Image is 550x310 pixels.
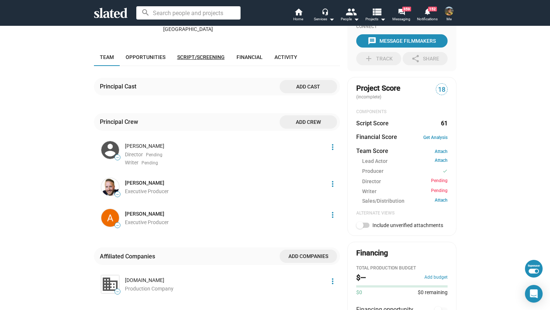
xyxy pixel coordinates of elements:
[285,115,331,129] span: Add crew
[356,94,383,100] span: (incomplete)
[341,15,359,24] div: People
[328,143,337,151] mat-icon: more_vert
[372,222,443,228] span: Include unverified attachments
[125,210,164,217] a: [PERSON_NAME]
[362,158,388,165] span: Lead Actor
[371,6,382,17] mat-icon: view_list
[435,158,448,165] a: Attach
[115,156,120,160] span: —
[285,80,331,93] span: Add cast
[389,7,414,24] a: 359Messaging
[285,250,331,263] span: Add companies
[136,6,241,20] input: Search people and projects
[378,15,387,24] mat-icon: arrow_drop_down
[345,6,356,17] mat-icon: people
[411,54,420,63] mat-icon: share
[362,198,404,205] span: Sales/Distribution
[322,8,328,15] mat-icon: headset_mic
[293,15,303,24] span: Home
[269,48,303,66] a: Activity
[125,219,169,225] span: Executive Producer
[327,15,336,24] mat-icon: arrow_drop_down
[115,192,120,196] span: —
[94,48,120,66] a: Team
[120,48,171,66] a: Opportunities
[435,149,448,154] a: Attach
[126,54,165,60] span: Opportunities
[431,188,448,195] span: Pending
[356,289,362,296] span: $0
[125,160,139,166] span: Writer
[446,15,452,24] span: Me
[314,15,334,24] div: Services
[356,248,388,258] div: Financing
[101,141,119,159] img: Bogdan Darev
[280,250,337,263] button: Add companies
[362,178,381,185] span: Director
[398,8,405,15] mat-icon: forum
[356,119,389,127] dt: Script Score
[402,7,411,11] span: 359
[436,85,447,95] span: 18
[356,109,448,115] div: COMPONENTS
[424,8,431,15] mat-icon: notifications
[125,151,143,157] span: Director
[368,36,376,45] mat-icon: message
[163,20,307,32] span: [PERSON_NAME], [GEOGRAPHIC_DATA], [GEOGRAPHIC_DATA]
[356,133,397,141] dt: Financial Score
[274,54,297,60] span: Activity
[415,289,448,296] span: $0 remaining
[362,168,383,175] span: Producer
[356,24,448,30] div: Connect
[356,210,448,216] div: Alternate Views
[171,48,231,66] a: Script/Screening
[146,152,162,158] span: Pending
[101,178,119,196] img: Jared A Van Driessche
[364,54,373,63] mat-icon: add
[414,7,440,24] a: 152Notifications
[424,275,448,281] button: Add budget
[364,52,393,65] div: Track
[115,223,120,227] span: —
[441,119,448,127] dd: 61
[428,7,437,11] span: 152
[125,286,174,292] span: Production Company
[280,115,337,129] button: Add crew
[125,143,324,150] div: [PERSON_NAME]
[365,15,386,24] span: Projects
[356,265,448,271] div: Total Production budget
[280,80,337,93] button: Add cast
[356,273,366,283] h2: $—
[442,168,448,175] mat-icon: check
[125,277,324,284] div: [DOMAIN_NAME]
[356,52,401,65] button: Track
[100,118,141,126] div: Principal Crew
[100,252,158,260] div: Affiliated Companies
[431,178,448,185] span: Pending
[440,5,458,24] button: Chandler FreelanderMe
[356,83,400,93] span: Project Score
[125,180,164,187] a: [PERSON_NAME]
[294,7,303,16] mat-icon: home
[363,7,389,24] button: Projects
[328,180,337,188] mat-icon: more_vert
[435,198,448,205] a: Attach
[125,188,169,194] span: Executive Producer
[285,7,311,24] a: Home
[101,275,119,293] img: Filmabee.com
[237,54,263,60] span: Financial
[423,135,448,140] a: Get Analysis
[417,15,438,24] span: Notifications
[368,34,436,48] div: Message Filmmakers
[141,160,158,166] span: Pending
[411,52,439,65] div: Share
[337,7,363,24] button: People
[311,7,337,24] button: Services
[525,260,543,278] button: Superuser
[328,210,337,219] mat-icon: more_vert
[115,290,120,294] span: —
[403,52,448,65] button: Share
[362,188,376,195] span: Writer
[356,34,448,48] button: Message Filmmakers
